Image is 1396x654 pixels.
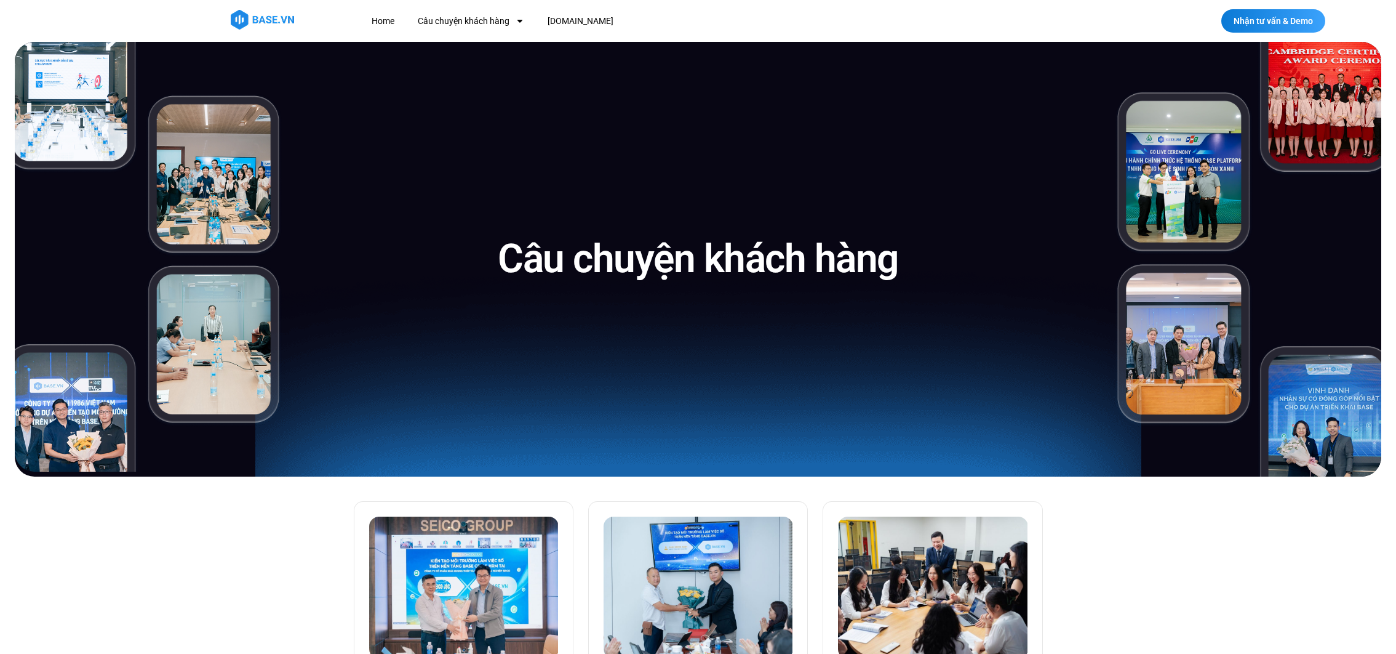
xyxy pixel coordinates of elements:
a: Home [362,10,404,33]
a: Nhận tư vấn & Demo [1221,9,1325,33]
span: Nhận tư vấn & Demo [1234,17,1313,25]
h1: Câu chuyện khách hàng [498,233,898,285]
a: [DOMAIN_NAME] [538,10,623,33]
nav: Menu [362,10,839,33]
a: Câu chuyện khách hàng [409,10,533,33]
